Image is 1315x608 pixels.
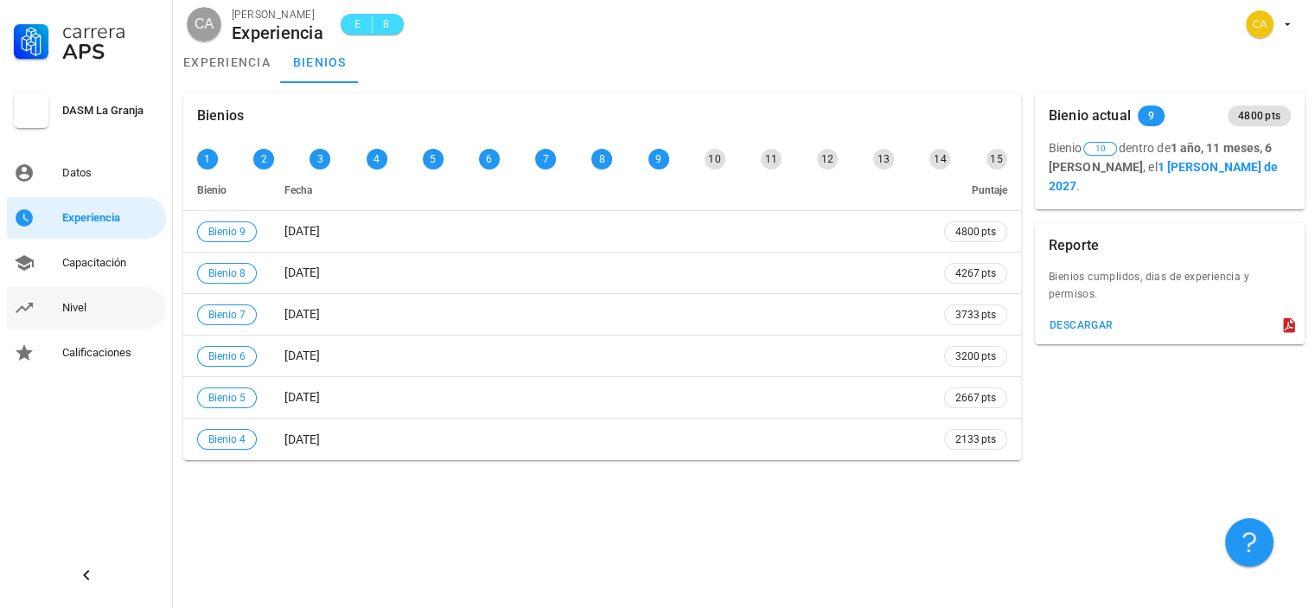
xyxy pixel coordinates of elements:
div: Reporte [1049,223,1099,268]
div: 8 [591,149,612,170]
div: 1 [197,149,218,170]
div: 4 [367,149,387,170]
span: 2667 pts [955,389,996,406]
div: Experiencia [62,211,159,225]
div: 13 [873,149,894,170]
div: 3 [310,149,330,170]
span: Puntaje [972,184,1007,196]
div: descargar [1049,319,1114,331]
span: [DATE] [284,390,320,404]
div: Calificaciones [62,346,159,360]
span: 4267 pts [955,265,996,282]
span: Bienio dentro de , [1049,141,1273,174]
div: Carrera [62,21,159,42]
div: 9 [648,149,669,170]
th: Fecha [271,170,930,211]
div: Nivel [62,301,159,315]
span: 4800 pts [1238,106,1280,126]
div: DASM La Granja [62,104,159,118]
div: 11 [761,149,782,170]
div: Bienios cumplidos, dias de experiencia y permisos. [1035,268,1305,313]
span: Bienio 9 [208,222,246,241]
span: el . [1049,160,1279,193]
span: [DATE] [284,432,320,446]
a: Nivel [7,287,166,329]
div: [PERSON_NAME] [232,6,323,23]
a: Capacitación [7,242,166,284]
span: [DATE] [284,224,320,238]
span: Bienio 7 [208,305,246,324]
span: Bienio 8 [208,264,246,283]
div: Datos [62,166,159,180]
div: 12 [817,149,838,170]
th: Puntaje [930,170,1021,211]
a: Experiencia [7,197,166,239]
a: Datos [7,152,166,194]
span: 2133 pts [955,431,996,448]
span: [DATE] [284,307,320,321]
span: 9 [1148,106,1154,126]
div: 6 [479,149,500,170]
span: Fecha [284,184,312,196]
div: 10 [705,149,725,170]
div: APS [62,42,159,62]
span: CA [195,7,214,42]
div: avatar [187,7,221,42]
span: 8 [380,16,393,33]
a: experiencia [173,42,281,83]
div: 14 [929,149,950,170]
span: Bienio 5 [208,388,246,407]
span: 10 [1095,143,1105,155]
span: E [351,16,365,33]
div: 5 [423,149,444,170]
span: [DATE] [284,266,320,279]
div: Experiencia [232,23,323,42]
th: Bienio [183,170,271,211]
span: 4800 pts [955,223,996,240]
span: Bienio 4 [208,430,246,449]
div: Bienio actual [1049,93,1131,138]
div: 7 [535,149,556,170]
a: Calificaciones [7,332,166,374]
div: 15 [986,149,1007,170]
span: 3200 pts [955,348,996,365]
div: avatar [1246,10,1274,38]
b: 1 [PERSON_NAME] de 2027 [1049,160,1279,193]
div: Capacitación [62,256,159,270]
div: 2 [253,149,274,170]
a: bienios [281,42,359,83]
div: Bienios [197,93,244,138]
span: Bienio [197,184,227,196]
span: Bienio 6 [208,347,246,366]
button: descargar [1042,313,1120,337]
span: 3733 pts [955,306,996,323]
span: [DATE] [284,349,320,362]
